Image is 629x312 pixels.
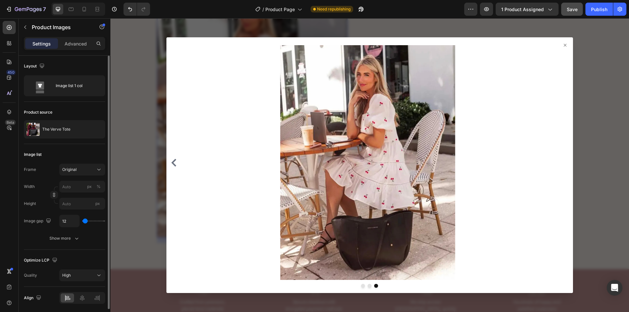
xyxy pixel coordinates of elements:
[5,120,16,125] div: Beta
[42,127,70,132] p: The Verve Tote
[24,256,59,265] div: Optimize LCP
[24,272,37,278] div: Quality
[59,181,105,193] input: px%
[6,70,16,75] div: 450
[86,183,93,191] button: %
[43,5,46,13] p: 7
[24,294,43,303] div: Align
[59,198,105,210] input: px
[27,123,40,136] img: product feature img
[251,266,255,269] button: Dot
[59,269,105,281] button: High
[95,183,103,191] button: px
[65,40,87,47] p: Advanced
[567,7,578,12] span: Save
[24,184,35,190] label: Width
[110,18,629,312] iframe: To enrich screen reader interactions, please activate Accessibility in Grammarly extension settings
[56,78,96,93] div: Image list 1 col
[24,152,42,157] div: Image list
[265,6,295,13] span: Product Page
[24,217,52,226] div: Image gap
[607,280,622,296] div: Open Intercom Messenger
[501,6,544,13] span: 1 product assigned
[561,3,583,16] button: Save
[95,201,100,206] span: px
[87,184,92,190] div: px
[32,40,51,47] p: Settings
[257,266,261,269] button: Dot
[317,6,351,12] span: Need republishing
[262,6,264,13] span: /
[32,23,87,31] p: Product Images
[24,109,52,115] div: Product source
[496,3,559,16] button: 1 product assigned
[591,6,607,13] div: Publish
[62,273,71,278] span: High
[124,3,150,16] div: Undo/Redo
[585,3,613,16] button: Publish
[60,215,79,227] input: Auto
[97,184,101,190] div: %
[264,266,268,269] button: Dot
[24,232,105,244] button: Show more
[24,201,36,207] label: Height
[24,62,46,71] div: Layout
[49,235,80,242] div: Show more
[59,164,105,175] button: Original
[62,167,77,173] span: Original
[24,167,36,173] label: Frame
[3,3,49,16] button: 7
